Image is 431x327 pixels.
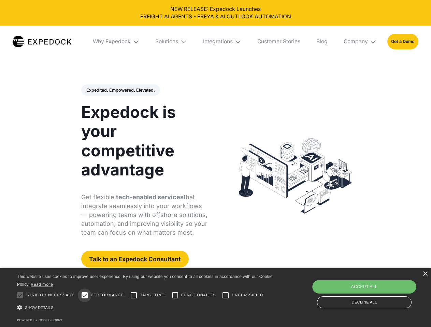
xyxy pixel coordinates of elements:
[232,292,263,298] span: Unclassified
[203,38,233,45] div: Integrations
[387,34,418,49] a: Get a Demo
[116,193,184,201] strong: tech-enabled services
[311,26,333,58] a: Blog
[87,26,145,58] div: Why Expedock
[150,26,192,58] div: Solutions
[93,38,131,45] div: Why Expedock
[17,318,63,322] a: Powered by cookie-script
[198,26,247,58] div: Integrations
[26,292,74,298] span: Strictly necessary
[140,292,164,298] span: Targeting
[31,282,53,287] a: Read more
[25,306,54,310] span: Show details
[338,26,382,58] div: Company
[91,292,124,298] span: Performance
[155,38,178,45] div: Solutions
[5,5,426,20] div: NEW RELEASE: Expedock Launches
[17,274,273,287] span: This website uses cookies to improve user experience. By using our website you consent to all coo...
[181,292,215,298] span: Functionality
[81,193,208,237] p: Get flexible, that integrate seamlessly into your workflows — powering teams with offshore soluti...
[317,253,431,327] iframe: Chat Widget
[5,13,426,20] a: FREIGHT AI AGENTS - FREYA & AI OUTLOOK AUTOMATION
[252,26,305,58] a: Customer Stories
[344,38,368,45] div: Company
[81,103,208,179] h1: Expedock is your competitive advantage
[81,251,189,267] a: Talk to an Expedock Consultant
[17,303,275,312] div: Show details
[312,280,416,294] div: Accept all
